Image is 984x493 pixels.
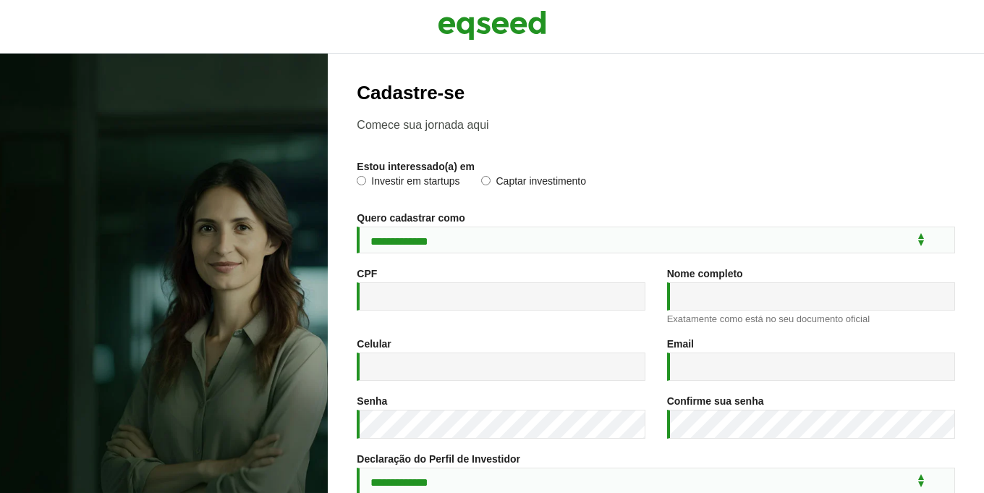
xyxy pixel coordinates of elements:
img: EqSeed Logo [438,7,546,43]
label: Declaração do Perfil de Investidor [357,454,520,464]
label: Estou interessado(a) em [357,161,475,172]
label: Confirme sua senha [667,396,764,406]
label: Nome completo [667,269,743,279]
label: Email [667,339,694,349]
label: Quero cadastrar como [357,213,465,223]
input: Investir em startups [357,176,366,185]
h2: Cadastre-se [357,83,955,104]
label: CPF [357,269,377,279]
label: Celular [357,339,391,349]
input: Captar investimento [481,176,491,185]
div: Exatamente como está no seu documento oficial [667,314,955,324]
label: Investir em startups [357,176,459,190]
label: Captar investimento [481,176,586,190]
label: Senha [357,396,387,406]
p: Comece sua jornada aqui [357,118,955,132]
